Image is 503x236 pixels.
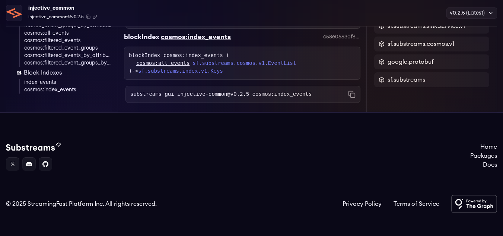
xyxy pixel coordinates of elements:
a: Block Indexes [16,68,112,77]
span: sf.substreams [388,75,425,84]
div: injective_common [28,3,97,13]
button: Copy package name and version [86,15,90,19]
a: Home [470,142,497,151]
a: cosmos:filtered_event_groups_by_attribute_value [24,59,112,67]
div: cosmos:index_events [161,32,231,42]
div: blockIndex [124,32,159,42]
div: blockIndex cosmos:index_events ( ) [129,51,356,75]
a: sf.substreams.index.v1.Keys [138,68,223,74]
a: index_events [24,79,112,86]
button: Copy .spkg link to clipboard [93,15,97,19]
span: -> [132,68,223,74]
a: sf.substreams.cosmos.v1.EventList [192,59,296,67]
a: cosmos:index_events [24,86,112,94]
a: cosmos:filtered_events [24,37,112,44]
code: substreams gui injective-common@v0.2.5 cosmos:index_events [130,91,312,98]
a: Terms of Service [394,199,439,208]
a: cosmos:filtered_events_by_attribute_value [24,52,112,59]
a: cosmos:all_events [136,59,190,67]
img: Substream's logo [6,142,61,151]
span: injective_common@v0.2.5 [28,13,84,20]
a: Packages [470,151,497,160]
img: Package Logo [6,5,22,21]
span: google.protobuf [388,57,434,66]
a: cosmos:all_events [24,29,112,37]
div: c58e05630f6be72a75791baeadbafbdd865bed48 [323,33,360,41]
img: Powered by The Graph [451,195,497,213]
span: sf.substreams.cosmos.v1 [388,40,454,48]
a: Privacy Policy [343,199,382,208]
div: © 2025 StreamingFast Platform Inc. All rights reserved. [6,199,157,208]
button: Copy command to clipboard [348,91,356,98]
div: v0.2.5 (Latest) [446,7,497,19]
img: Block Index icon [16,70,22,76]
a: cosmos:filtered_event_groups [24,44,112,52]
a: Docs [470,160,497,169]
